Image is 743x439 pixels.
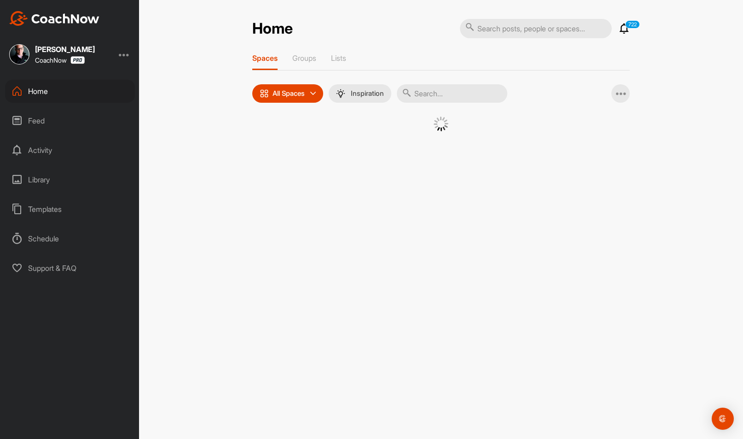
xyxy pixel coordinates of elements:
[5,257,135,280] div: Support & FAQ
[5,139,135,162] div: Activity
[35,46,95,53] div: [PERSON_NAME]
[5,109,135,132] div: Feed
[9,11,99,26] img: CoachNow
[460,19,612,38] input: Search posts, people or spaces...
[9,44,29,64] img: square_d7b6dd5b2d8b6df5777e39d7bdd614c0.jpg
[336,89,345,98] img: menuIcon
[292,53,316,63] p: Groups
[331,53,346,63] p: Lists
[252,20,293,38] h2: Home
[712,408,734,430] div: Open Intercom Messenger
[35,56,85,64] div: CoachNow
[434,117,448,131] img: G6gVgL6ErOh57ABN0eRmCEwV0I4iEi4d8EwaPGI0tHgoAbU4EAHFLEQAh+QQFCgALACwIAA4AGAASAAAEbHDJSesaOCdk+8xg...
[5,80,135,103] div: Home
[5,198,135,221] div: Templates
[5,168,135,191] div: Library
[5,227,135,250] div: Schedule
[252,53,278,63] p: Spaces
[260,89,269,98] img: icon
[273,90,305,97] p: All Spaces
[70,56,85,64] img: CoachNow Pro
[397,84,507,103] input: Search...
[351,90,384,97] p: Inspiration
[625,20,640,29] p: 722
